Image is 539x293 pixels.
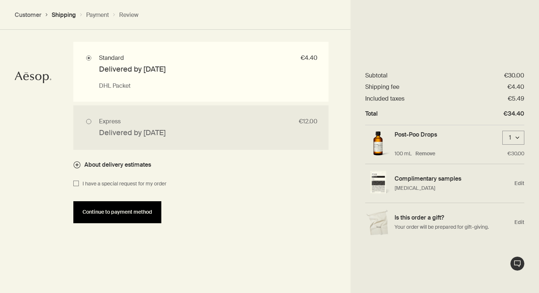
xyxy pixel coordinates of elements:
dt: Included taxes [365,95,404,102]
p: 100 mL [395,150,412,157]
button: Payment [86,11,109,19]
dd: €5.49 [508,95,524,102]
button: Customer [15,11,41,19]
button: Shipping [52,11,76,19]
dd: €34.40 [503,110,524,117]
span: I have a special request for my order [79,180,166,188]
p: Your order will be prepared for gift-giving. [395,223,511,231]
img: Post-Poo Drops in an amber glass bottle. [365,131,391,158]
div: 1 [506,134,514,142]
dt: Shipping fee [365,83,399,91]
button: Remove [415,150,435,157]
button: Live-Support Chat [510,256,525,271]
p: €30.00 [507,150,524,157]
dt: Total [365,110,378,117]
span: About delivery estimates [84,161,151,169]
span: Edit [514,219,524,226]
img: Gift wrap example [365,210,391,235]
button: About delivery estimates [73,161,151,169]
dd: €30.00 [504,72,524,79]
p: [MEDICAL_DATA] [395,184,511,192]
span: Continue to payment method [82,209,152,215]
button: Review [119,11,139,19]
img: Single sample sachet [365,171,391,196]
div: Edit [365,164,525,203]
button: Continue to payment method [73,201,161,223]
a: Post-Poo Drops in an amber glass bottle. [365,131,391,158]
h4: Complimentary samples [395,175,511,182]
div: Edit [365,203,525,242]
span: Edit [514,180,524,187]
a: Post-Poo Drops [395,131,437,138]
dd: €4.40 [507,83,524,91]
dt: Subtotal [365,72,388,79]
h4: Is this order a gift? [395,214,511,221]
